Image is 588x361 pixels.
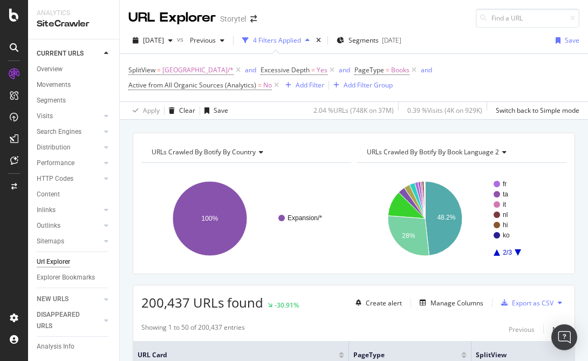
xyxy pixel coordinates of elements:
[141,172,351,265] svg: A chart.
[37,220,60,231] div: Outlinks
[37,189,112,200] a: Content
[128,65,155,74] span: SplitView
[250,15,257,23] div: arrow-right-arrow-left
[245,65,256,75] button: and
[141,294,263,311] span: 200,437 URLs found
[551,324,577,350] div: Open Intercom Messenger
[37,272,95,283] div: Explorer Bookmarks
[37,48,101,59] a: CURRENT URLS
[503,249,512,256] text: 2/3
[503,201,507,208] text: it
[179,106,195,115] div: Clear
[339,65,350,74] div: and
[281,79,324,92] button: Add Filter
[329,79,393,92] button: Add Filter Group
[332,32,406,49] button: Segments[DATE]
[365,144,557,161] h4: URLs Crawled By Botify By Book Language 2
[37,256,70,268] div: Url Explorer
[491,102,579,119] button: Switch back to Simple mode
[351,294,402,311] button: Create alert
[497,294,553,311] button: Export as CSV
[476,9,579,28] input: Find a URL
[162,63,234,78] span: [GEOGRAPHIC_DATA]/*
[37,294,69,305] div: NEW URLS
[354,65,384,74] span: PageType
[296,80,324,90] div: Add Filter
[503,221,508,229] text: hi
[149,144,341,161] h4: URLs Crawled By Botify By country
[152,147,256,156] span: URLs Crawled By Botify By country
[37,294,101,305] a: NEW URLS
[37,256,112,268] a: Url Explorer
[220,13,246,24] div: Storytel
[317,63,327,78] span: Yes
[496,106,579,115] div: Switch back to Simple mode
[37,126,81,138] div: Search Engines
[382,36,401,45] div: [DATE]
[202,215,218,222] text: 100%
[37,18,111,30] div: SiteCrawler
[37,173,73,185] div: HTTP Codes
[366,298,402,308] div: Create alert
[37,173,101,185] a: HTTP Codes
[275,301,299,310] div: -30.91%
[37,79,71,91] div: Movements
[503,231,510,239] text: ko
[258,80,262,90] span: =
[37,142,71,153] div: Distribution
[565,36,579,45] div: Save
[311,65,315,74] span: =
[128,9,216,27] div: URL Explorer
[367,147,499,156] span: URLs Crawled By Botify By Book Language 2
[37,309,101,332] a: DISAPPEARED URLS
[214,106,228,115] div: Save
[37,341,112,352] a: Analysis Info
[238,32,314,49] button: 4 Filters Applied
[402,232,415,240] text: 28%
[512,298,553,308] div: Export as CSV
[143,106,160,115] div: Apply
[552,323,566,336] button: Next
[37,9,111,18] div: Analytics
[37,158,74,169] div: Performance
[37,220,101,231] a: Outlinks
[128,102,160,119] button: Apply
[288,214,322,222] text: Expansion/*
[37,205,56,216] div: Inlinks
[430,298,483,308] div: Manage Columns
[37,341,74,352] div: Analysis Info
[200,102,228,119] button: Save
[37,272,112,283] a: Explorer Bookmarks
[37,309,91,332] div: DISAPPEARED URLS
[437,214,455,221] text: 48.2%
[509,325,535,334] div: Previous
[421,65,432,75] button: and
[37,236,101,247] a: Sitemaps
[421,65,432,74] div: and
[37,95,112,106] a: Segments
[37,111,101,122] a: Visits
[37,95,66,106] div: Segments
[357,172,566,265] svg: A chart.
[37,126,101,138] a: Search Engines
[37,64,112,75] a: Overview
[128,32,177,49] button: [DATE]
[37,111,53,122] div: Visits
[503,190,508,198] text: ta
[37,236,64,247] div: Sitemaps
[37,64,63,75] div: Overview
[503,211,508,219] text: nl
[313,106,394,115] div: 2.04 % URLs ( 748K on 37M )
[141,323,245,336] div: Showing 1 to 50 of 200,437 entries
[415,296,483,309] button: Manage Columns
[138,350,336,360] span: URL Card
[253,36,301,45] div: 4 Filters Applied
[128,80,256,90] span: Active from All Organic Sources (Analytics)
[353,350,445,360] span: PageType
[314,35,323,46] div: times
[177,35,186,44] span: vs
[503,180,507,188] text: fr
[261,65,310,74] span: Excessive Depth
[37,48,84,59] div: CURRENT URLS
